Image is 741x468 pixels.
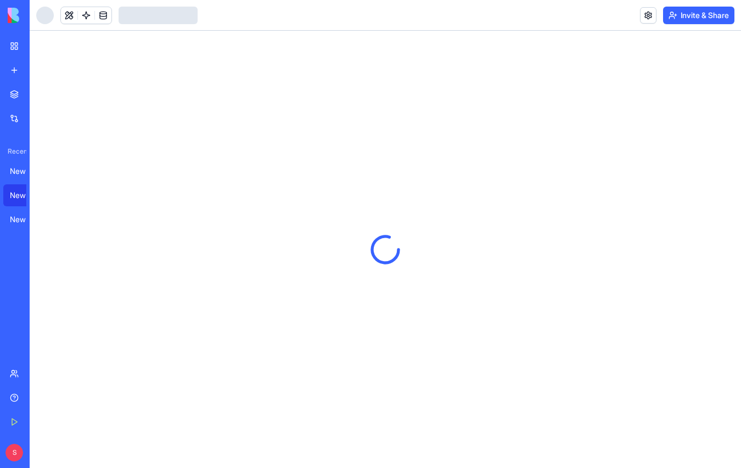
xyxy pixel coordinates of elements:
span: S [5,444,23,461]
div: New App [10,190,41,201]
button: Invite & Share [663,7,734,24]
span: Recent [3,147,26,156]
div: New App [10,166,41,177]
a: New App [3,184,47,206]
a: New App [3,160,47,182]
img: logo [8,8,76,23]
a: New App [3,208,47,230]
div: New App [10,214,41,225]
